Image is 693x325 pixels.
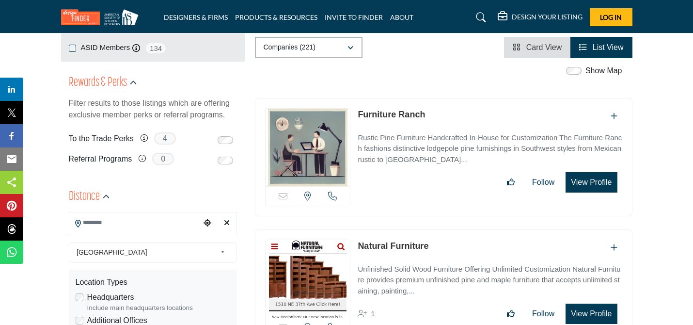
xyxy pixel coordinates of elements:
[390,13,413,21] a: ABOUT
[590,8,632,26] button: Log In
[358,264,622,297] p: Unfinished Solid Wood Furniture Offering Unlimited Customization Natural Furniture provides premi...
[87,303,230,313] div: Include main headquarters locations
[526,173,561,192] button: Follow
[87,292,134,303] label: Headquarters
[593,43,624,51] span: List View
[371,309,375,318] span: 1
[611,244,617,252] a: Add To List
[358,127,622,165] a: Rustic Pine Furniture Handcrafted In-House for Customization The Furniture Ranch fashions distinc...
[585,65,622,77] label: Show Map
[526,43,562,51] span: Card View
[566,304,617,324] button: View Profile
[566,172,617,193] button: View Profile
[358,108,425,121] p: Furniture Ranch
[69,45,76,52] input: ASID Members checkbox
[154,132,176,145] span: 4
[61,9,143,25] img: Site Logo
[325,13,383,21] a: INVITE TO FINDER
[570,37,632,58] li: List View
[220,213,234,234] div: Clear search location
[69,150,132,167] label: Referral Programs
[200,213,215,234] div: Choose your current location
[81,42,130,53] label: ASID Members
[164,13,228,21] a: DESIGNERS & FIRMS
[218,136,233,144] input: Switch to To the Trade Perks
[501,304,521,324] button: Like listing
[77,246,216,258] span: [GEOGRAPHIC_DATA]
[266,109,350,186] img: Furniture Ranch
[264,43,315,52] p: Companies (221)
[358,240,428,253] p: Natural Furniture
[501,173,521,192] button: Like listing
[358,308,375,320] div: Followers
[358,241,428,251] a: Natural Furniture
[76,276,230,288] div: Location Types
[358,110,425,119] a: Furniture Ranch
[69,97,237,121] p: Filter results to those listings which are offering exclusive member perks or referral programs.
[152,153,174,165] span: 0
[611,112,617,120] a: Add To List
[255,37,362,58] button: Companies (221)
[145,42,167,54] span: 134
[358,258,622,297] a: Unfinished Solid Wood Furniture Offering Unlimited Customization Natural Furniture provides premi...
[512,13,583,21] h5: DESIGN YOUR LISTING
[513,43,562,51] a: View Card
[498,12,583,23] div: DESIGN YOUR LISTING
[358,132,622,165] p: Rustic Pine Furniture Handcrafted In-House for Customization The Furniture Ranch fashions distinc...
[266,240,350,318] img: Natural Furniture
[504,37,570,58] li: Card View
[235,13,317,21] a: PRODUCTS & RESOURCES
[600,13,622,21] span: Log In
[69,130,134,147] label: To the Trade Perks
[218,157,233,164] input: Switch to Referral Programs
[467,10,492,25] a: Search
[69,188,100,206] h2: Distance
[579,43,623,51] a: View List
[69,74,127,92] h2: Rewards & Perks
[69,213,200,232] input: Search Location
[526,304,561,324] button: Follow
